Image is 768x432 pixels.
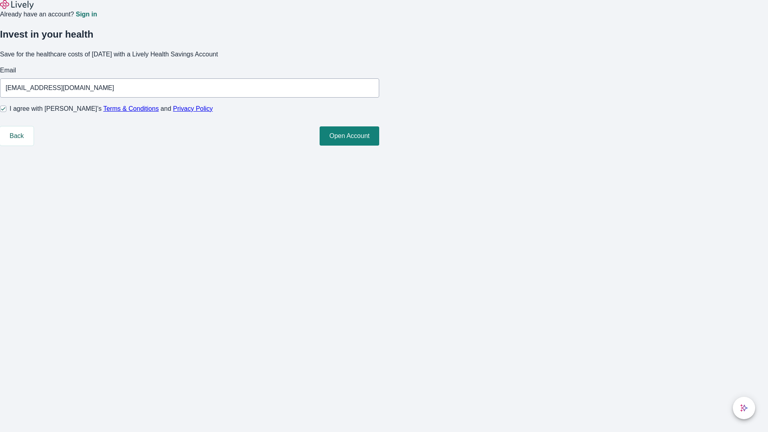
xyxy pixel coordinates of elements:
button: chat [733,397,755,419]
button: Open Account [320,126,379,146]
a: Terms & Conditions [103,105,159,112]
a: Sign in [76,11,97,18]
a: Privacy Policy [173,105,213,112]
span: I agree with [PERSON_NAME]’s and [10,104,213,114]
svg: Lively AI Assistant [740,404,748,412]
